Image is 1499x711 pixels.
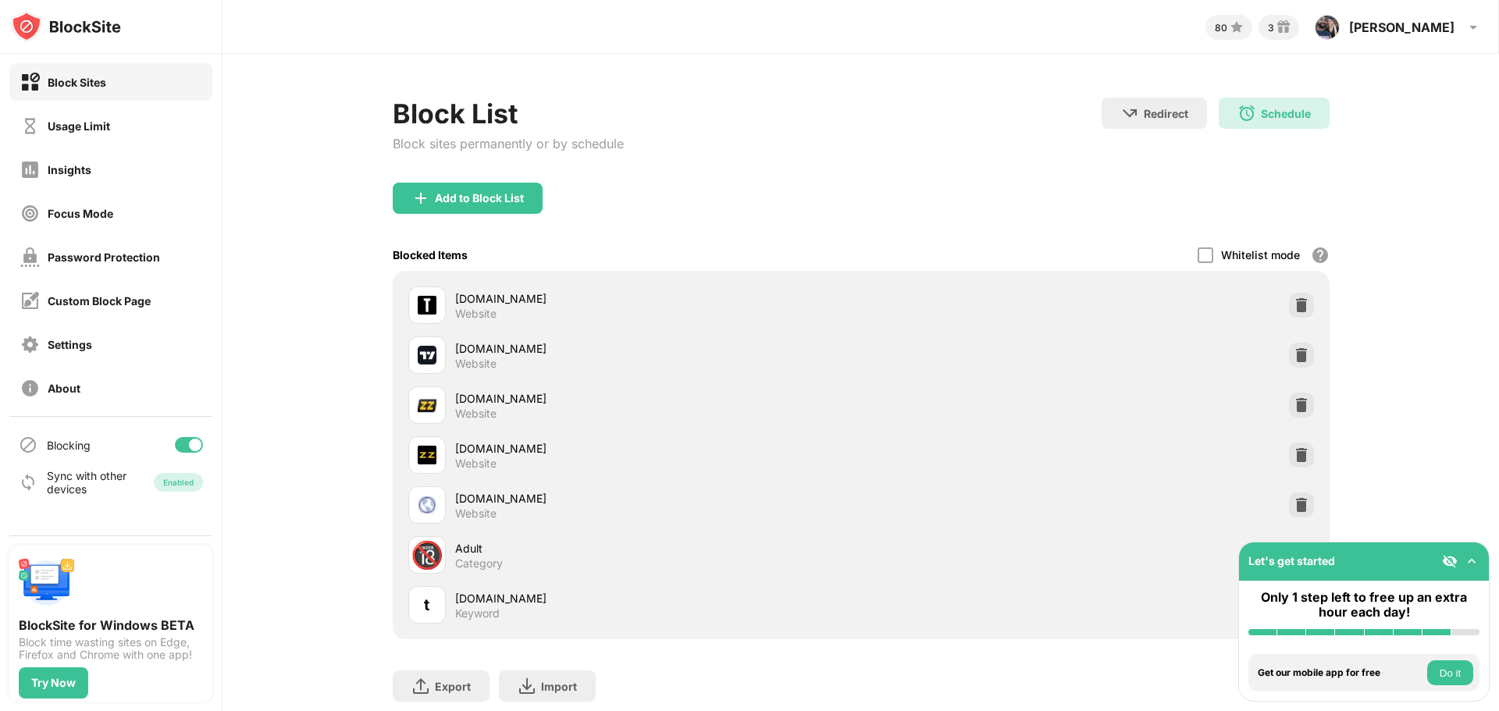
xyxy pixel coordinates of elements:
div: [DOMAIN_NAME] [455,390,861,407]
div: Usage Limit [48,119,110,133]
img: favicons [418,396,436,414]
img: points-small.svg [1227,18,1246,37]
div: Redirect [1144,107,1188,120]
div: Whitelist mode [1221,248,1300,261]
div: Only 1 step left to free up an extra hour each day! [1248,590,1479,620]
div: Import [541,680,577,693]
div: [DOMAIN_NAME] [455,490,861,507]
button: Do it [1427,660,1473,685]
div: [DOMAIN_NAME] [455,590,861,606]
div: Block Sites [48,76,106,89]
div: Website [455,507,497,521]
div: Let's get started [1248,554,1335,567]
div: Settings [48,338,92,351]
div: Website [455,457,497,471]
div: 🔞 [411,539,443,571]
img: time-usage-off.svg [20,116,40,136]
img: favicons [418,296,436,315]
div: Website [455,407,497,421]
img: eye-not-visible.svg [1442,553,1458,569]
img: customize-block-page-off.svg [20,291,40,311]
div: 80 [1215,22,1227,34]
img: focus-off.svg [20,204,40,223]
img: favicons [418,496,436,514]
div: Blocking [47,439,91,452]
div: Schedule [1261,107,1311,120]
div: Keyword [455,606,500,620]
img: settings-off.svg [20,335,40,354]
div: [PERSON_NAME] [1349,20,1454,35]
div: Focus Mode [48,207,113,220]
div: 3 [1268,22,1274,34]
div: t [424,593,429,617]
img: reward-small.svg [1274,18,1293,37]
img: favicons [418,446,436,464]
div: [DOMAIN_NAME] [455,340,861,357]
div: Custom Block Page [48,294,151,308]
img: block-on.svg [20,73,40,92]
div: Adult [455,540,861,556]
div: Website [455,357,497,371]
img: about-off.svg [20,379,40,398]
div: Website [455,307,497,321]
div: About [48,382,80,395]
div: Try Now [31,677,76,689]
div: Insights [48,163,91,176]
div: Enabled [163,478,194,487]
img: logo-blocksite.svg [11,11,121,42]
img: blocking-icon.svg [19,435,37,454]
div: [DOMAIN_NAME] [455,440,861,457]
img: password-protection-off.svg [20,247,40,267]
div: Block time wasting sites on Edge, Firefox and Chrome with one app! [19,636,203,661]
img: ACg8ocLdxA-B3IHZTgElw8zEiGwxZdt656-x-xWbRyWaE5Ik1qji_M2-UQ=s96-c [1315,15,1340,40]
img: favicons [418,346,436,364]
img: insights-off.svg [20,160,40,180]
div: Blocked Items [393,248,468,261]
div: Export [435,680,471,693]
div: Password Protection [48,251,160,264]
div: Category [455,556,503,571]
div: Block sites permanently or by schedule [393,136,624,151]
div: [DOMAIN_NAME] [455,290,861,307]
img: sync-icon.svg [19,473,37,492]
img: omni-setup-toggle.svg [1464,553,1479,569]
div: Sync with other devices [47,469,127,496]
div: BlockSite for Windows BETA [19,617,203,633]
div: Block List [393,98,624,130]
div: Get our mobile app for free [1258,667,1423,678]
div: Add to Block List [435,192,524,204]
img: push-desktop.svg [19,555,75,611]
